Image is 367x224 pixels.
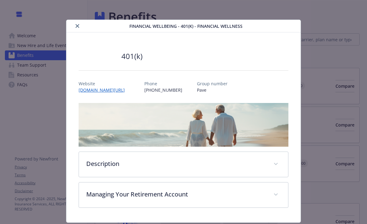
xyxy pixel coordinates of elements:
p: Group number [197,80,228,87]
div: Managing Your Retirement Account [79,182,288,207]
p: Managing Your Retirement Account [86,190,266,199]
div: details for plan Financial Wellbeing - 401(k) - Financial Wellness [37,20,330,223]
p: Pave [197,87,228,93]
h2: 401(k) [121,51,143,61]
img: Guideline, Inc. [79,47,115,65]
div: Description [79,152,288,177]
p: Phone [144,80,182,87]
p: Description [86,159,266,168]
img: banner [79,103,288,147]
span: Financial Wellbeing - 401(k) - Financial Wellness [129,23,243,29]
button: close [74,22,81,30]
p: [PHONE_NUMBER] [144,87,182,93]
p: Website [79,80,130,87]
a: [DOMAIN_NAME][URL] [79,87,130,93]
